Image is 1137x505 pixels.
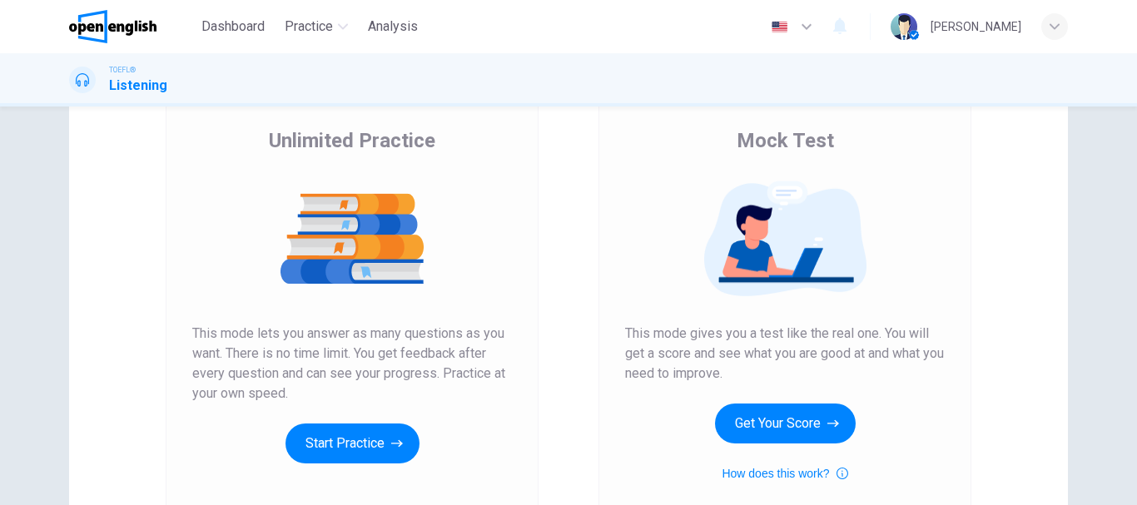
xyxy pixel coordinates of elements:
[109,76,167,96] h1: Listening
[195,12,271,42] button: Dashboard
[931,17,1021,37] div: [PERSON_NAME]
[192,324,512,404] span: This mode lets you answer as many questions as you want. There is no time limit. You get feedback...
[361,12,425,42] button: Analysis
[368,17,418,37] span: Analysis
[109,64,136,76] span: TOEFL®
[201,17,265,37] span: Dashboard
[285,423,420,463] button: Start Practice
[722,463,847,483] button: How does this work?
[285,17,333,37] span: Practice
[625,324,945,384] span: This mode gives you a test like the real one. You will get a score and see what you are good at a...
[69,10,195,43] a: OpenEnglish logo
[69,10,156,43] img: OpenEnglish logo
[891,13,917,40] img: Profile picture
[737,127,834,154] span: Mock Test
[278,12,355,42] button: Practice
[715,404,856,443] button: Get Your Score
[269,127,435,154] span: Unlimited Practice
[769,21,790,33] img: en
